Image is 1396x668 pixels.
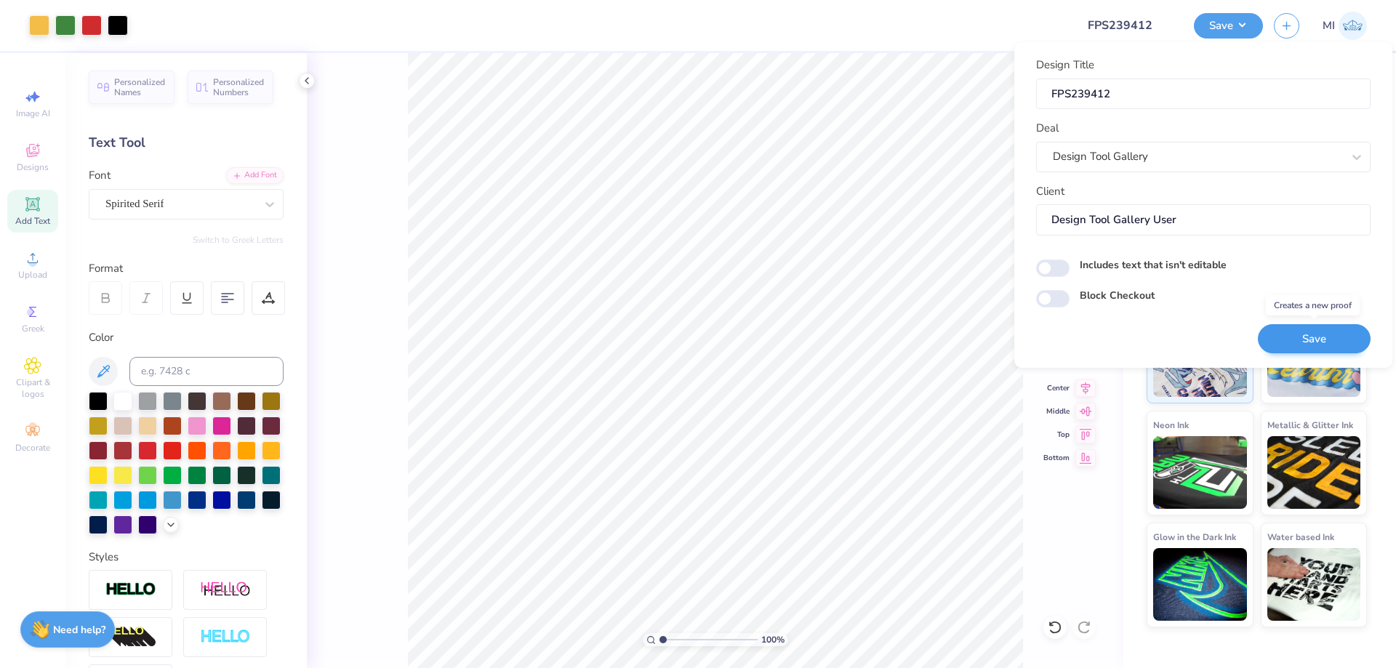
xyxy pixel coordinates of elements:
[15,442,50,454] span: Decorate
[105,626,156,649] img: 3d Illusion
[1076,11,1183,40] input: Untitled Design
[1258,324,1371,354] button: Save
[16,108,50,119] span: Image AI
[1194,13,1263,39] button: Save
[1153,529,1236,544] span: Glow in the Dark Ink
[114,77,166,97] span: Personalized Names
[18,269,47,281] span: Upload
[22,323,44,334] span: Greek
[89,549,284,566] div: Styles
[1153,548,1247,621] img: Glow in the Dark Ink
[89,260,285,277] div: Format
[200,581,251,599] img: Shadow
[15,215,50,227] span: Add Text
[1267,417,1353,432] span: Metallic & Glitter Ink
[1043,406,1070,417] span: Middle
[1153,436,1247,509] img: Neon Ink
[1267,436,1361,509] img: Metallic & Glitter Ink
[1339,12,1367,40] img: Mark Isaac
[193,234,284,246] button: Switch to Greek Letters
[105,582,156,598] img: Stroke
[1080,288,1155,303] label: Block Checkout
[226,167,284,184] div: Add Font
[1267,548,1361,621] img: Water based Ink
[213,77,265,97] span: Personalized Numbers
[89,329,284,346] div: Color
[1036,204,1371,236] input: e.g. Ethan Linker
[1153,417,1189,432] span: Neon Ink
[1080,257,1227,273] label: Includes text that isn't editable
[7,377,58,400] span: Clipart & logos
[1323,12,1367,40] a: MI
[761,633,785,646] span: 100 %
[1043,383,1070,393] span: Center
[1036,57,1094,73] label: Design Title
[1043,430,1070,440] span: Top
[89,133,284,153] div: Text Tool
[17,161,49,173] span: Designs
[1266,295,1360,315] div: Creates a new proof
[1323,17,1335,34] span: MI
[89,167,111,184] label: Font
[1036,120,1059,137] label: Deal
[129,357,284,386] input: e.g. 7428 c
[200,629,251,645] img: Negative Space
[1267,529,1334,544] span: Water based Ink
[53,623,105,637] strong: Need help?
[1036,183,1064,200] label: Client
[1043,453,1070,463] span: Bottom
